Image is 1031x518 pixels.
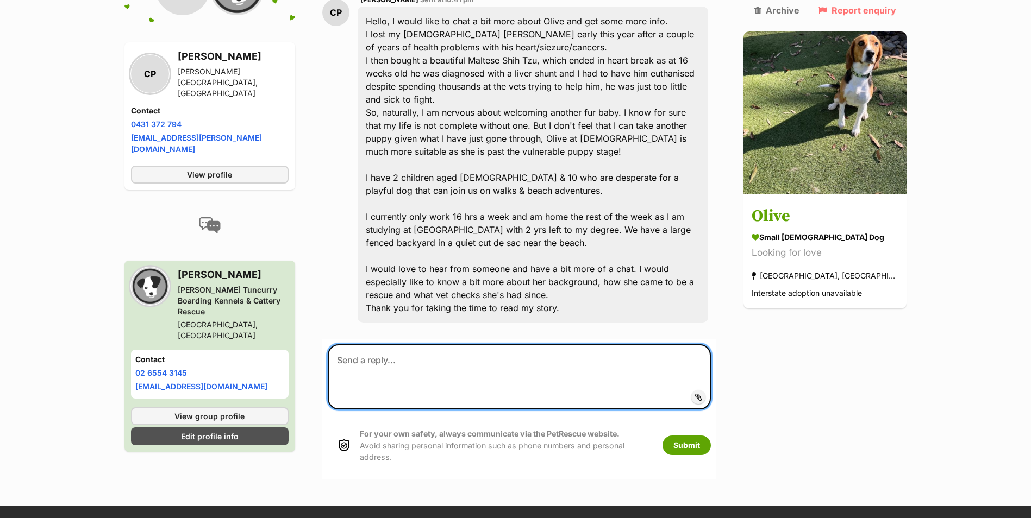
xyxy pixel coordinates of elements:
[135,382,267,391] a: [EMAIL_ADDRESS][DOMAIN_NAME]
[360,428,652,463] p: Avoid sharing personal information such as phone numbers and personal address.
[131,55,169,93] div: CP
[752,289,862,298] span: Interstate adoption unavailable
[199,217,221,233] img: conversation-icon-4a6f8262b818ee0b60e3300018af0b2d0b884aa5de6e9bcb8d3d4eeb1a70a7c4.svg
[131,166,289,184] a: View profile
[752,269,898,283] div: [GEOGRAPHIC_DATA], [GEOGRAPHIC_DATA]
[752,232,898,243] div: small [DEMOGRAPHIC_DATA] Dog
[743,31,907,194] img: Olive
[178,66,289,99] div: [PERSON_NAME][GEOGRAPHIC_DATA], [GEOGRAPHIC_DATA]
[178,49,289,64] h3: [PERSON_NAME]
[135,354,284,365] h4: Contact
[754,5,799,15] a: Archive
[178,285,289,317] div: [PERSON_NAME] Tuncurry Boarding Kennels & Cattery Rescue
[663,435,711,455] button: Submit
[187,169,232,180] span: View profile
[131,133,262,154] a: [EMAIL_ADDRESS][PERSON_NAME][DOMAIN_NAME]
[752,246,898,261] div: Looking for love
[752,205,898,229] h3: Olive
[174,410,245,422] span: View group profile
[135,368,187,377] a: 02 6554 3145
[743,197,907,309] a: Olive small [DEMOGRAPHIC_DATA] Dog Looking for love [GEOGRAPHIC_DATA], [GEOGRAPHIC_DATA] Intersta...
[178,267,289,282] h3: [PERSON_NAME]
[360,429,620,438] strong: For your own safety, always communicate via the PetRescue website.
[131,427,289,445] a: Edit profile info
[358,7,709,323] div: Hello, I would like to chat a bit more about Olive and get some more info. I lost my [DEMOGRAPHIC...
[131,119,182,129] a: 0431 372 794
[181,431,239,442] span: Edit profile info
[131,267,169,305] img: Forster Tuncurry Boarding Kennels & Cattery Rescue profile pic
[178,319,289,341] div: [GEOGRAPHIC_DATA], [GEOGRAPHIC_DATA]
[818,5,896,15] a: Report enquiry
[131,105,289,116] h4: Contact
[131,407,289,425] a: View group profile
